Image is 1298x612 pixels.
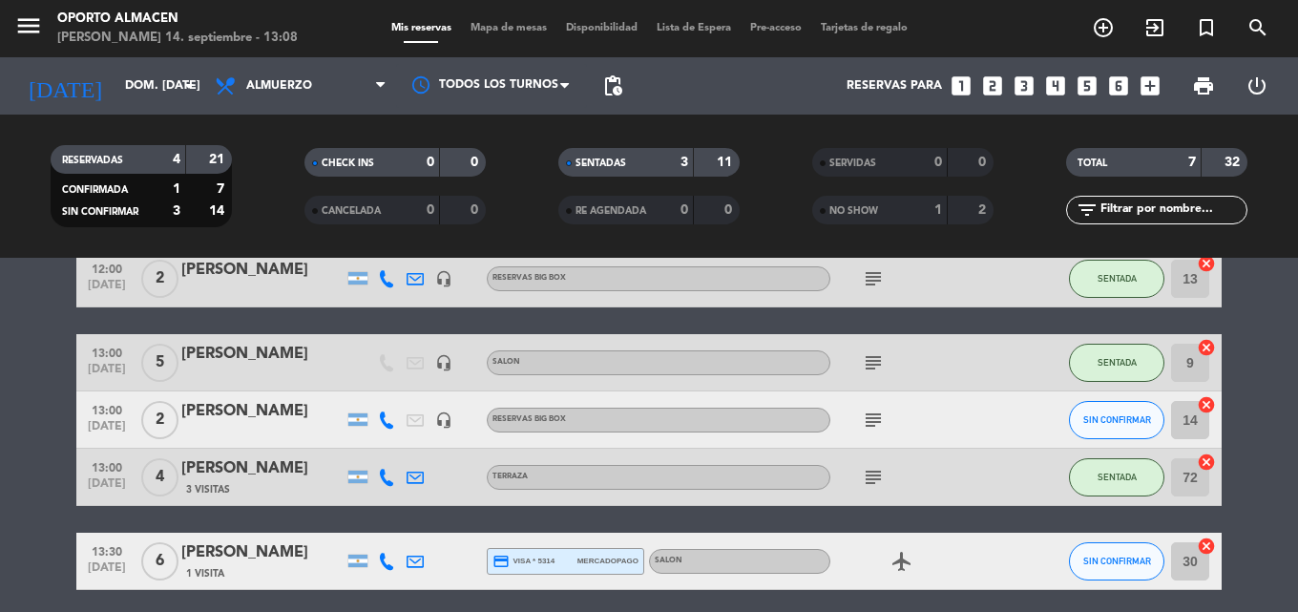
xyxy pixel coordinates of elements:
strong: 3 [173,204,180,218]
span: CONFIRMADA [62,185,128,195]
i: power_settings_new [1246,74,1268,97]
span: Almuerzo [246,79,312,93]
i: looks_3 [1012,74,1036,98]
span: TOTAL [1078,158,1107,168]
span: SALON [655,557,682,564]
i: headset_mic [435,412,452,429]
span: print [1192,74,1215,97]
i: looks_6 [1106,74,1131,98]
i: [DATE] [14,65,115,107]
button: menu [14,11,43,47]
span: 2 [141,401,178,439]
strong: 1 [934,203,942,217]
i: subject [862,409,885,432]
span: RE AGENDADA [576,206,646,216]
span: NO SHOW [829,206,878,216]
i: looks_4 [1043,74,1068,98]
span: Pre-acceso [741,23,811,33]
span: visa * 5314 [492,553,555,570]
strong: 4 [173,153,180,166]
strong: 3 [680,156,688,169]
i: cancel [1197,338,1216,357]
span: CHECK INS [322,158,374,168]
strong: 14 [209,204,228,218]
span: pending_actions [601,74,624,97]
span: Tarjetas de regalo [811,23,917,33]
strong: 7 [217,182,228,196]
button: SENTADA [1069,458,1164,496]
strong: 0 [471,203,482,217]
span: SENTADA [1098,273,1137,284]
div: [PERSON_NAME] 14. septiembre - 13:08 [57,29,298,48]
span: CANCELADA [322,206,381,216]
i: airplanemode_active [890,550,913,573]
strong: 7 [1188,156,1196,169]
i: arrow_drop_down [178,74,200,97]
span: Disponibilidad [556,23,647,33]
i: subject [862,351,885,374]
span: [DATE] [83,420,131,442]
i: cancel [1197,453,1216,472]
span: SIN CONFIRMAR [1083,414,1151,425]
span: [DATE] [83,363,131,385]
strong: 21 [209,153,228,166]
span: RESERVAS BIG BOX [492,415,566,423]
div: [PERSON_NAME] [181,540,344,565]
i: subject [862,466,885,489]
span: [DATE] [83,477,131,499]
span: SIN CONFIRMAR [62,207,138,217]
span: 3 Visitas [186,482,230,497]
div: LOG OUT [1230,57,1284,115]
i: turned_in_not [1195,16,1218,39]
strong: 2 [978,203,990,217]
button: SENTADA [1069,344,1164,382]
span: 6 [141,542,178,580]
span: [DATE] [83,561,131,583]
i: cancel [1197,537,1216,556]
i: exit_to_app [1143,16,1166,39]
strong: 1 [173,182,180,196]
span: 13:00 [83,341,131,363]
span: RESERVAS BIG BOX [492,274,566,282]
i: search [1246,16,1269,39]
div: Oporto Almacen [57,10,298,29]
button: SENTADA [1069,260,1164,298]
button: SIN CONFIRMAR [1069,542,1164,580]
strong: 0 [724,203,736,217]
strong: 32 [1225,156,1244,169]
span: Mis reservas [382,23,461,33]
span: Lista de Espera [647,23,741,33]
i: looks_two [980,74,1005,98]
span: SERVIDAS [829,158,876,168]
strong: 11 [717,156,736,169]
span: [DATE] [83,279,131,301]
span: RESERVADAS [62,156,123,165]
span: SENTADAS [576,158,626,168]
i: headset_mic [435,270,452,287]
span: SIN CONFIRMAR [1083,556,1151,566]
i: add_circle_outline [1092,16,1115,39]
span: SALON [492,358,520,366]
i: add_box [1138,74,1162,98]
input: Filtrar por nombre... [1099,200,1246,221]
div: [PERSON_NAME] [181,456,344,481]
strong: 0 [680,203,688,217]
strong: 0 [427,203,434,217]
button: SIN CONFIRMAR [1069,401,1164,439]
strong: 0 [427,156,434,169]
span: mercadopago [577,555,639,567]
div: [PERSON_NAME] [181,399,344,424]
strong: 0 [978,156,990,169]
i: credit_card [492,553,510,570]
span: SENTADA [1098,357,1137,368]
i: subject [862,267,885,290]
span: Reservas para [847,79,942,93]
span: Mapa de mesas [461,23,556,33]
span: 12:00 [83,257,131,279]
span: 4 [141,458,178,496]
div: [PERSON_NAME] [181,342,344,367]
i: menu [14,11,43,40]
span: 13:00 [83,398,131,420]
span: 1 Visita [186,566,224,581]
i: looks_5 [1075,74,1099,98]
